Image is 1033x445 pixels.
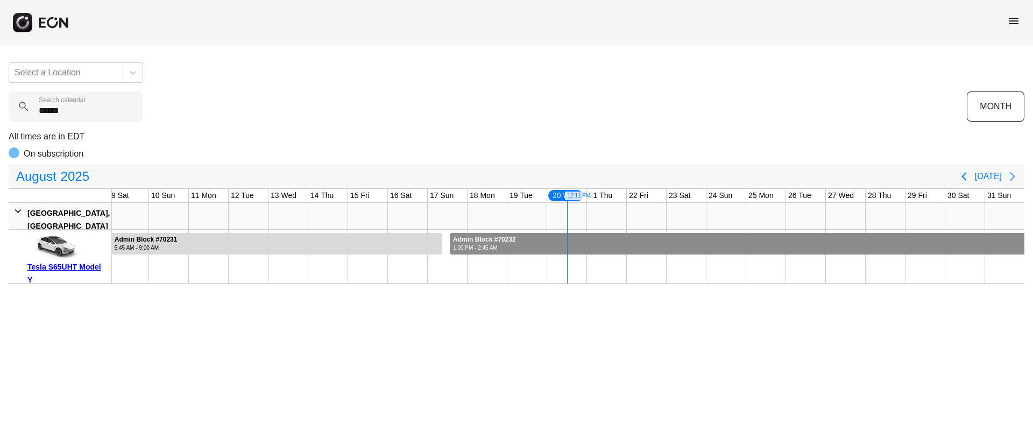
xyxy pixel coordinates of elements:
div: 5:45 AM - 9:00 AM [115,244,178,252]
div: 20 Wed [547,189,584,202]
div: 12 Tue [229,189,256,202]
div: 29 Fri [905,189,929,202]
button: Next page [1002,166,1023,187]
div: 19 Tue [507,189,535,202]
div: Tesla S65UHT Model Y [27,260,108,286]
p: All times are in EDT [9,130,1024,143]
div: 25 Mon [746,189,776,202]
div: 21 Thu [587,189,614,202]
div: 23 Sat [667,189,692,202]
img: car [27,234,81,260]
div: 14 Thu [308,189,336,202]
div: 27 Wed [826,189,856,202]
button: MONTH [967,91,1024,122]
div: 9 Sat [109,189,131,202]
div: 28 Thu [866,189,893,202]
div: 16 Sat [388,189,414,202]
div: 24 Sun [706,189,734,202]
div: [GEOGRAPHIC_DATA], [GEOGRAPHIC_DATA] [27,207,110,232]
div: 1:00 PM - 2:45 AM [453,244,516,252]
label: Search calendar [39,96,86,104]
div: 15 Fri [348,189,372,202]
div: Rented for 15 days by Admin Block Current status is rental [449,230,1025,255]
span: 2025 [59,166,91,187]
div: 26 Tue [786,189,813,202]
span: August [14,166,59,187]
div: 31 Sun [985,189,1013,202]
button: [DATE] [975,167,1002,186]
div: 13 Wed [268,189,299,202]
div: 11 Mon [189,189,218,202]
span: menu [1007,15,1020,27]
button: August2025 [10,166,96,187]
div: 30 Sat [945,189,971,202]
div: Admin Block #70231 [115,236,178,244]
div: 22 Fri [627,189,650,202]
div: 10 Sun [149,189,177,202]
div: 17 Sun [428,189,456,202]
div: Admin Block #70232 [453,236,516,244]
button: Previous page [953,166,975,187]
div: 18 Mon [468,189,497,202]
p: On subscription [24,147,83,160]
